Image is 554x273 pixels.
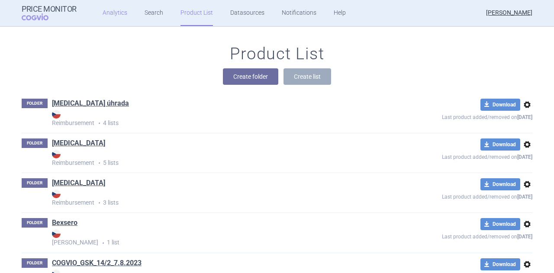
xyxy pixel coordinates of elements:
a: [MEDICAL_DATA] [52,138,105,148]
strong: Reimbursement [52,150,379,166]
a: Price MonitorCOGVIO [22,5,77,21]
p: FOLDER [22,258,48,268]
p: 3 lists [52,189,379,207]
p: FOLDER [22,218,48,228]
a: [MEDICAL_DATA] [52,178,105,188]
strong: Reimbursement [52,110,379,126]
button: Create folder [223,68,278,85]
span: COGVIO [22,13,61,20]
h1: COGVIO_GSK_14/2_7.8.2023 [52,258,142,270]
button: Download [480,178,520,190]
a: COGVIO_GSK_14/2_7.8.2023 [52,258,142,268]
h1: Product List [230,44,324,64]
i: • [94,159,103,167]
p: 5 lists [52,150,379,167]
h1: Augmentin úhrada [52,99,129,110]
strong: Price Monitor [22,5,77,13]
strong: Reimbursement [52,189,379,206]
strong: [DATE] [517,194,532,200]
p: FOLDER [22,99,48,108]
h1: Bexsero [52,218,77,229]
p: FOLDER [22,178,48,188]
strong: [DATE] [517,154,532,160]
strong: [PERSON_NAME] [52,229,379,246]
button: Download [480,258,520,270]
i: • [98,239,107,247]
h1: Avodart [52,138,105,150]
button: Download [480,138,520,151]
button: Download [480,218,520,230]
a: Bexsero [52,218,77,228]
p: Last product added/removed on [379,111,532,122]
i: • [94,119,103,128]
img: CZ [52,189,61,198]
img: CZ [52,110,61,119]
p: 1 list [52,229,379,247]
button: Create list [283,68,331,85]
p: FOLDER [22,138,48,148]
i: • [94,199,103,207]
a: [MEDICAL_DATA] úhrada [52,99,129,108]
h1: BENLYSTA [52,178,105,189]
strong: [DATE] [517,114,532,120]
img: CZ [52,150,61,158]
p: Last product added/removed on [379,230,532,241]
p: 4 lists [52,110,379,128]
p: Last product added/removed on [379,151,532,161]
img: CZ [52,229,61,238]
strong: [DATE] [517,234,532,240]
p: Last product added/removed on [379,190,532,201]
button: Download [480,99,520,111]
